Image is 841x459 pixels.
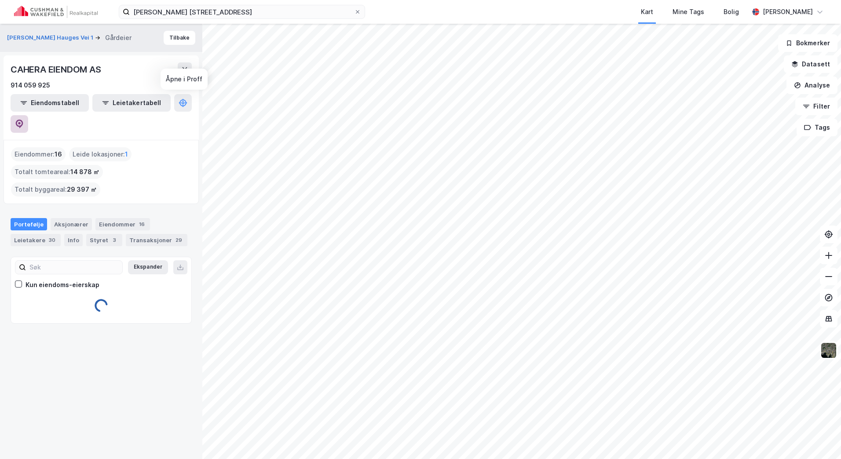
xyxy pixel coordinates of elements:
img: 9k= [820,342,837,359]
div: Transaksjoner [126,234,187,246]
input: Søk på adresse, matrikkel, gårdeiere, leietakere eller personer [130,5,354,18]
div: 16 [137,220,146,229]
iframe: Chat Widget [797,417,841,459]
img: cushman-wakefield-realkapital-logo.202ea83816669bd177139c58696a8fa1.svg [14,6,98,18]
button: Datasett [784,55,837,73]
span: 14 878 ㎡ [70,167,99,177]
button: Filter [795,98,837,115]
div: 3 [110,236,119,244]
div: Leide lokasjoner : [69,147,132,161]
div: Eiendommer [95,218,150,230]
div: 29 [174,236,184,244]
div: Gårdeier [105,33,132,43]
button: Leietakertabell [92,94,171,112]
div: 914 059 925 [11,80,50,91]
div: Eiendommer : [11,147,66,161]
div: Totalt tomteareal : [11,165,103,179]
span: 29 397 ㎡ [67,184,97,195]
span: 16 [55,149,62,160]
div: Mine Tags [673,7,704,17]
button: Eiendomstabell [11,94,89,112]
button: Tags [797,119,837,136]
div: Portefølje [11,218,47,230]
div: [PERSON_NAME] [763,7,813,17]
input: Søk [26,261,122,274]
div: Kontrollprogram for chat [797,417,841,459]
button: Ekspander [128,260,168,274]
button: Analyse [786,76,837,94]
button: Tilbake [164,31,195,45]
img: spinner.a6d8c91a73a9ac5275cf975e30b51cfb.svg [94,299,108,313]
div: Info [64,234,83,246]
button: Bokmerker [778,34,837,52]
div: Kun eiendoms-eierskap [26,280,99,290]
span: 1 [125,149,128,160]
div: Totalt byggareal : [11,182,100,197]
div: Styret [86,234,122,246]
button: [PERSON_NAME] Hauges Vei 1 [7,33,95,42]
div: Leietakere [11,234,61,246]
div: CAHERA EIENDOM AS [11,62,103,76]
div: Bolig [724,7,739,17]
div: Aksjonærer [51,218,92,230]
div: 30 [47,236,57,244]
div: Kart [641,7,653,17]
